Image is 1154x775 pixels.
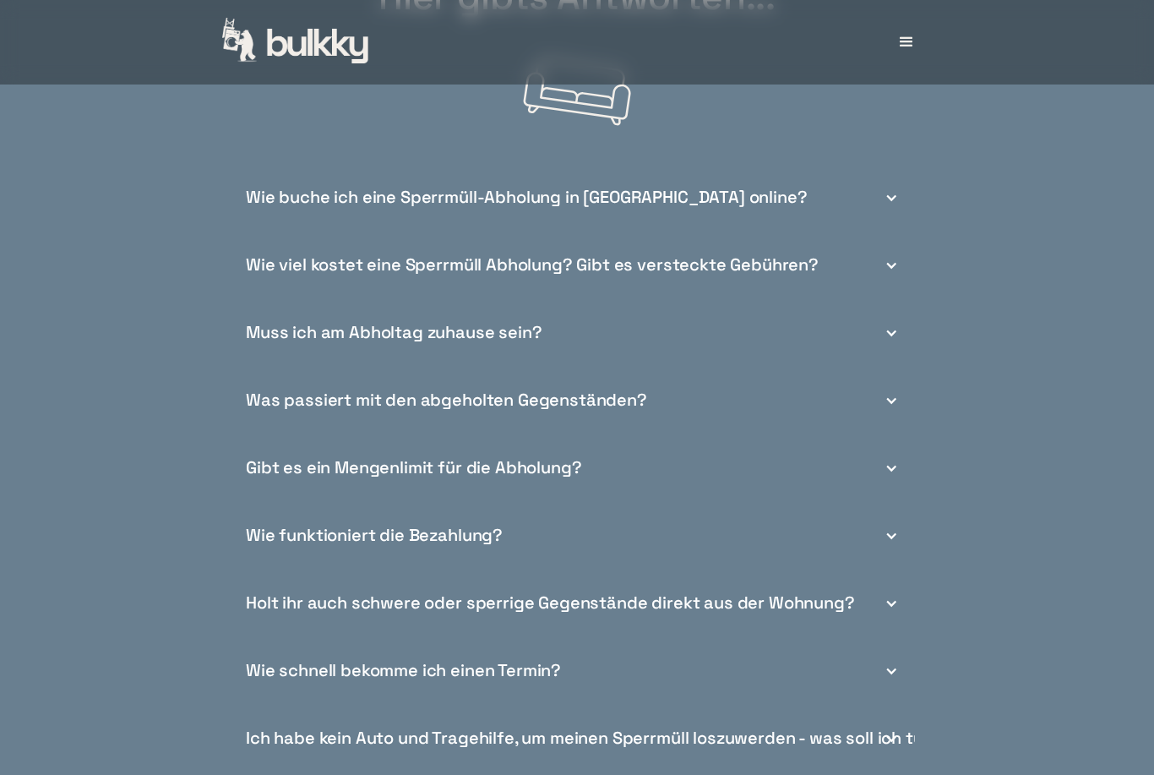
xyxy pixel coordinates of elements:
div: Holt ihr auch schwere oder sperrige Gegenstände direkt aus der Wohnung? [246,595,855,613]
div: Wie buche ich eine Sperrmüll-Abholung in [GEOGRAPHIC_DATA] online? [239,165,915,232]
div: Gibt es ein Mengenlimit für die Abholung? [246,460,581,478]
a: home [222,18,371,67]
div: Wie funktioniert die Bezahlung? [239,503,915,570]
div: Wie viel kostet eine Sperrmüll Abholung? Gibt es versteckte Gebühren? [246,257,819,275]
div: Wie buche ich eine Sperrmüll-Abholung in [GEOGRAPHIC_DATA] online? [246,189,807,207]
div: Muss ich am Abholtag zuhause sein? [239,300,915,368]
div: Wie funktioniert die Bezahlung? [246,527,503,545]
div: Ich habe kein Auto und Tragehilfe, um meinen Sperrmüll loszuwerden - was soll ich tun? [246,730,943,748]
div: Wie viel kostet eine Sperrmüll Abholung? Gibt es versteckte Gebühren? [239,232,915,300]
div: Gibt es ein Mengenlimit für die Abholung? [239,435,915,503]
div: Ich habe kein Auto und Tragehilfe, um meinen Sperrmüll loszuwerden - was soll ich tun? [239,706,915,773]
div: Was passiert mit den abgeholten Gegenständen? [239,368,915,435]
div: Wie schnell bekomme ich einen Termin? [239,638,915,706]
div: Muss ich am Abholtag zuhause sein? [246,325,542,342]
div: Wie schnell bekomme ich einen Termin? [246,663,561,680]
div: Holt ihr auch schwere oder sperrige Gegenstände direkt aus der Wohnung? [239,570,915,638]
div: menu [881,17,932,68]
div: Was passiert mit den abgeholten Gegenständen? [246,392,647,410]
